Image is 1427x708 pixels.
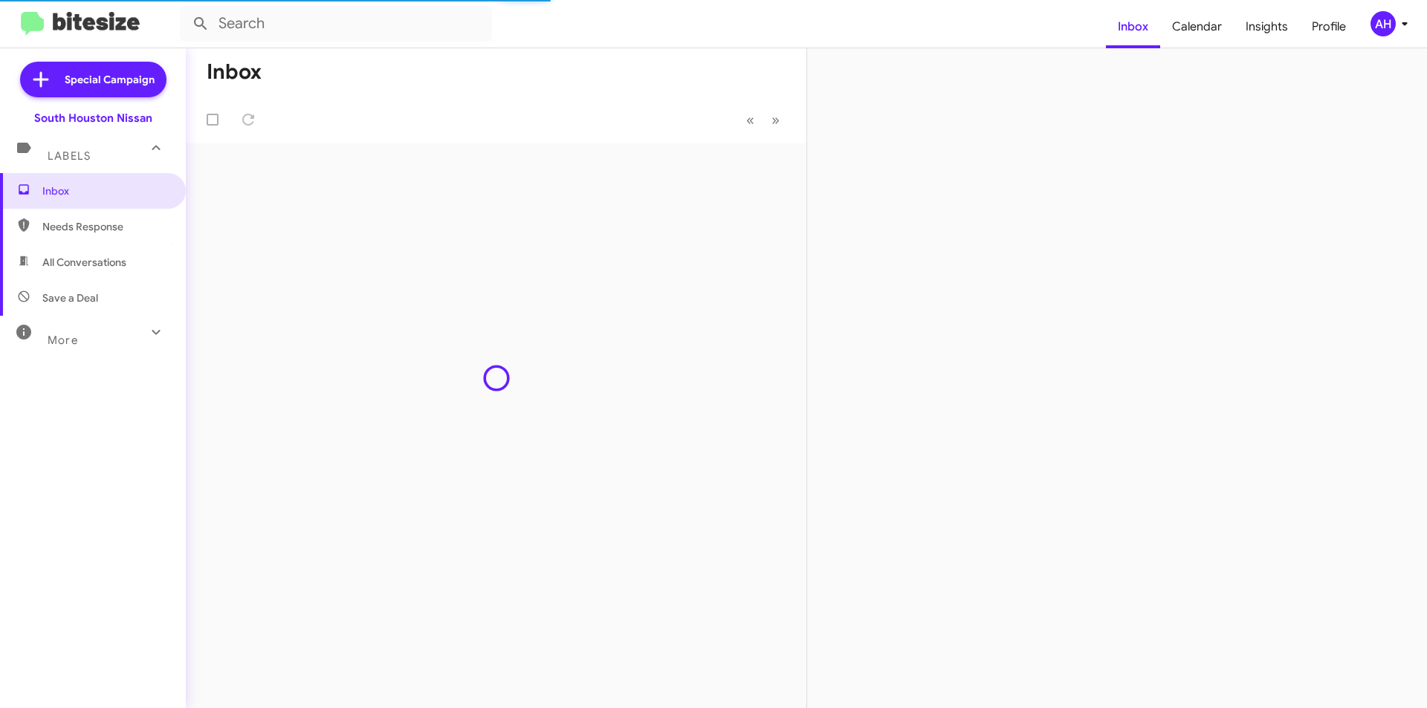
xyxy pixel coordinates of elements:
span: « [746,111,754,129]
a: Special Campaign [20,62,166,97]
span: More [48,334,78,347]
span: All Conversations [42,255,126,270]
span: Special Campaign [65,72,155,87]
span: » [771,111,780,129]
div: South Houston Nissan [34,111,152,126]
span: Save a Deal [42,290,98,305]
span: Labels [48,149,91,163]
button: Previous [737,105,763,135]
span: Needs Response [42,219,169,234]
span: Inbox [42,184,169,198]
h1: Inbox [207,60,262,84]
input: Search [180,6,492,42]
a: Calendar [1160,5,1234,48]
button: Next [763,105,789,135]
a: Insights [1234,5,1300,48]
a: Inbox [1106,5,1160,48]
button: AH [1358,11,1411,36]
div: AH [1371,11,1396,36]
nav: Page navigation example [738,105,789,135]
a: Profile [1300,5,1358,48]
